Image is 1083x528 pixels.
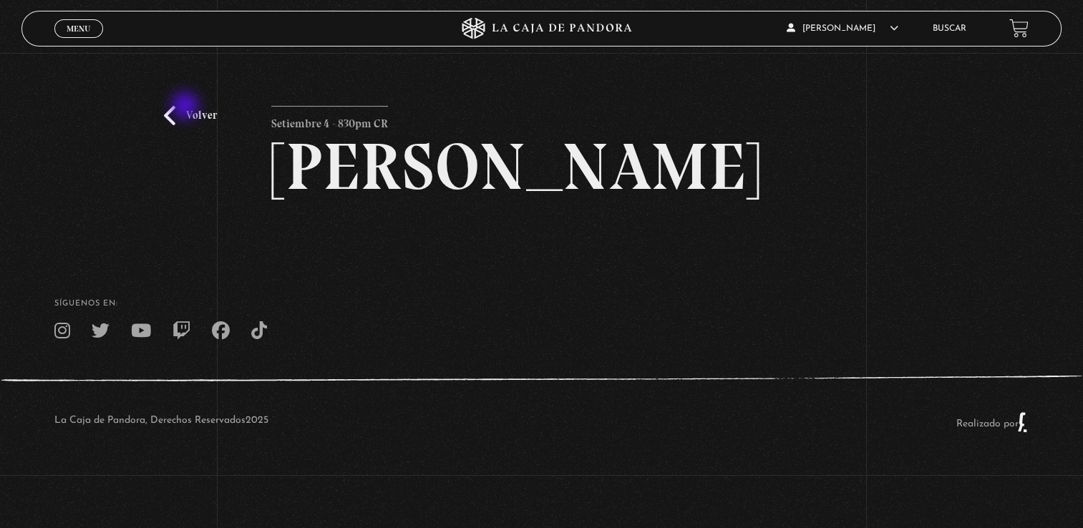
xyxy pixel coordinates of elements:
h2: [PERSON_NAME] [271,134,812,200]
span: [PERSON_NAME] [787,24,898,33]
a: Volver [164,106,217,125]
a: Realizado por [956,419,1029,429]
h4: SÍguenos en: [54,300,1029,308]
span: Cerrar [62,36,95,47]
a: View your shopping cart [1009,19,1029,38]
p: Setiembre 4 - 830pm CR [271,106,388,135]
a: Buscar [933,24,966,33]
p: La Caja de Pandora, Derechos Reservados 2025 [54,411,268,433]
span: Menu [67,24,90,33]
